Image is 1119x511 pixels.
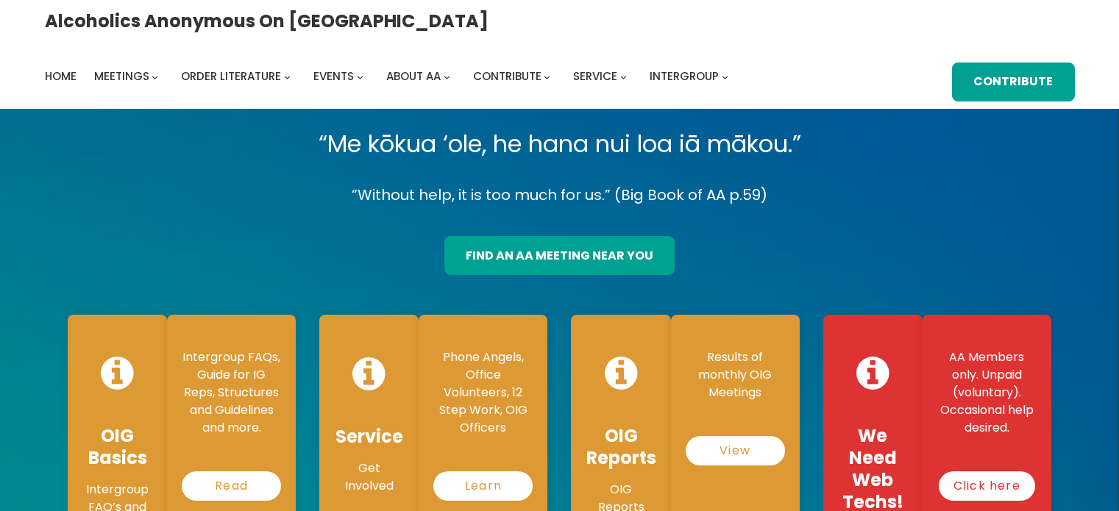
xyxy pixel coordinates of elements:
p: Phone Angels, Office Volunteers, 12 Step Work, OIG Officers [433,349,533,437]
button: Contribute submenu [544,74,550,80]
button: Order Literature submenu [284,74,291,80]
button: About AA submenu [444,74,450,80]
span: Events [313,68,354,84]
a: Contribute [473,66,541,87]
a: Read More… [182,471,281,501]
span: Service [573,68,617,84]
button: Meetings submenu [152,74,158,80]
p: “Without help, it is too much for us.” (Big Book of AA p.59) [56,182,1063,208]
button: Service submenu [620,74,627,80]
a: Learn More… [433,471,533,501]
nav: Intergroup [45,66,733,87]
span: Home [45,68,77,84]
button: Events submenu [357,74,363,80]
p: Results of monthly OIG Meetings [686,349,785,401]
a: Home [45,66,77,87]
span: Meetings [94,68,149,84]
span: Order Literature [181,68,281,84]
a: Intergroup [650,66,719,87]
p: “Me kōkua ‘ole, he hana nui loa iā mākou.” [56,124,1063,165]
h4: Service [334,426,404,448]
a: View Reports [686,436,785,465]
h4: OIG Basics [82,425,152,469]
h4: OIG Reports [586,425,656,469]
a: Click here [939,471,1035,501]
span: About AA [386,68,441,84]
a: Meetings [94,66,149,87]
a: Service [573,66,617,87]
a: Events [313,66,354,87]
p: Intergroup FAQs, Guide for IG Reps, Structures and Guidelines and more. [182,349,281,437]
a: Alcoholics Anonymous on [GEOGRAPHIC_DATA] [45,5,489,37]
span: Intergroup [650,68,719,84]
button: Intergroup submenu [722,74,728,80]
a: find an aa meeting near you [444,236,675,275]
p: Get Involved [334,460,404,495]
p: AA Members only. Unpaid (voluntary). Occasional help desired. [937,349,1037,437]
span: Contribute [473,68,541,84]
a: Contribute [952,62,1074,101]
a: About AA [386,66,441,87]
